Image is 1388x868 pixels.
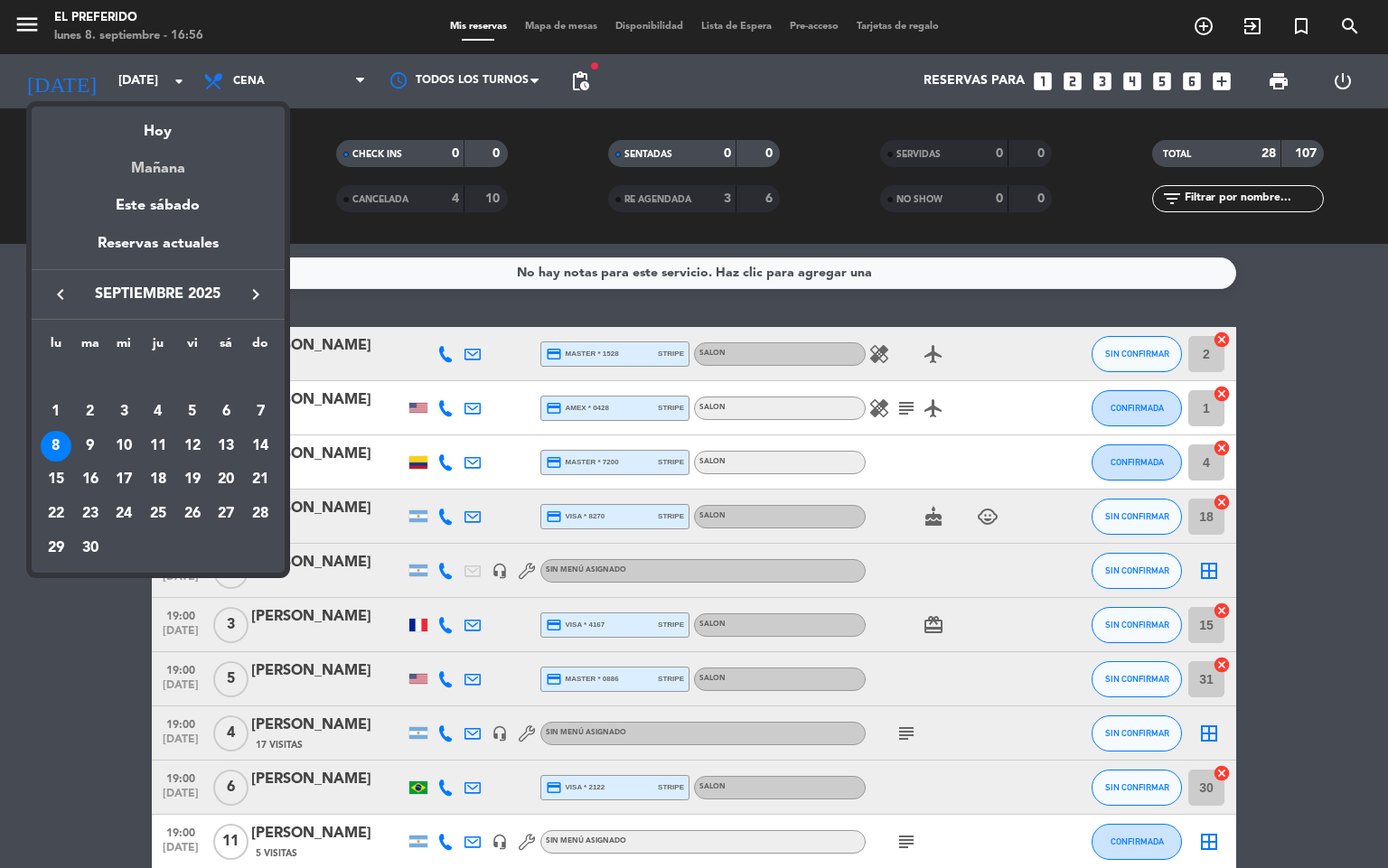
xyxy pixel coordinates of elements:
span: septiembre 2025 [77,283,239,306]
td: 29 de septiembre de 2025 [39,531,73,565]
div: 13 [211,431,241,462]
div: 22 [41,499,71,529]
div: 5 [177,397,208,427]
div: 30 [75,533,106,564]
div: 20 [211,465,241,496]
div: 16 [75,465,106,496]
div: 6 [211,397,241,427]
td: 27 de septiembre de 2025 [210,497,244,531]
div: 9 [75,431,106,462]
td: 22 de septiembre de 2025 [39,497,73,531]
div: 27 [211,499,241,529]
div: 1 [41,397,71,427]
th: jueves [141,333,175,361]
div: 23 [75,499,106,529]
td: 20 de septiembre de 2025 [210,463,244,498]
td: 17 de septiembre de 2025 [107,463,141,498]
i: keyboard_arrow_right [245,284,267,305]
td: 11 de septiembre de 2025 [141,429,175,463]
td: 25 de septiembre de 2025 [141,497,175,531]
td: 13 de septiembre de 2025 [210,429,244,463]
th: miércoles [107,333,141,361]
div: Este sábado [32,181,285,231]
td: 10 de septiembre de 2025 [107,429,141,463]
td: 3 de septiembre de 2025 [107,395,141,429]
td: 28 de septiembre de 2025 [243,497,277,531]
td: 23 de septiembre de 2025 [73,497,108,531]
th: viernes [175,333,210,361]
td: 4 de septiembre de 2025 [141,395,175,429]
div: 19 [177,465,208,496]
div: Hoy [32,107,285,144]
div: Mañana [32,144,285,181]
div: 21 [245,465,276,496]
td: 18 de septiembre de 2025 [141,463,175,498]
td: 24 de septiembre de 2025 [107,497,141,531]
div: 26 [177,499,208,529]
th: sábado [210,333,244,361]
button: keyboard_arrow_left [44,283,77,306]
div: 24 [108,499,139,529]
div: 29 [41,533,71,564]
div: 7 [245,397,276,427]
div: 12 [177,431,208,462]
th: domingo [243,333,277,361]
td: 21 de septiembre de 2025 [243,463,277,498]
div: Reservas actuales [32,232,285,269]
th: lunes [39,333,73,361]
div: 18 [143,465,173,496]
td: 6 de septiembre de 2025 [210,395,244,429]
td: 15 de septiembre de 2025 [39,463,73,498]
td: 1 de septiembre de 2025 [39,395,73,429]
td: 5 de septiembre de 2025 [175,395,210,429]
td: 16 de septiembre de 2025 [73,463,108,498]
td: 26 de septiembre de 2025 [175,497,210,531]
td: 14 de septiembre de 2025 [243,429,277,463]
div: 10 [108,431,139,462]
div: 17 [108,465,139,496]
i: keyboard_arrow_left [50,284,71,305]
td: SEP. [39,361,277,396]
td: 19 de septiembre de 2025 [175,463,210,498]
td: 8 de septiembre de 2025 [39,429,73,463]
div: 2 [75,397,106,427]
div: 4 [143,397,173,427]
td: 9 de septiembre de 2025 [73,429,108,463]
td: 12 de septiembre de 2025 [175,429,210,463]
div: 14 [245,431,276,462]
td: 2 de septiembre de 2025 [73,395,108,429]
div: 28 [245,499,276,529]
td: 30 de septiembre de 2025 [73,531,108,565]
td: 7 de septiembre de 2025 [243,395,277,429]
button: keyboard_arrow_right [239,283,272,306]
div: 8 [41,431,71,462]
th: martes [73,333,108,361]
div: 11 [143,431,173,462]
div: 3 [108,397,139,427]
div: 15 [41,465,71,496]
div: 25 [143,499,173,529]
